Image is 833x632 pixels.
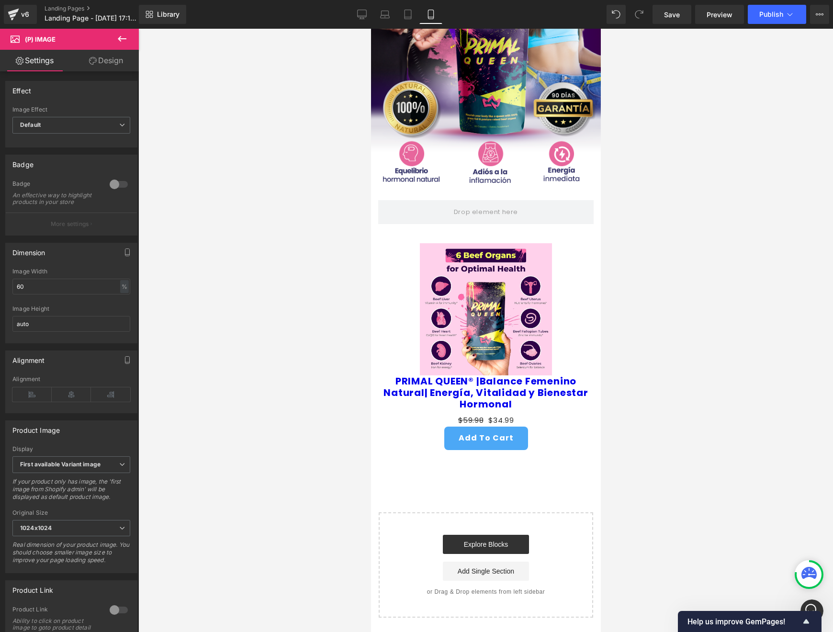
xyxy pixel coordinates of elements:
[12,351,45,364] div: Alignment
[72,506,158,525] a: Explore Blocks
[12,81,31,95] div: Effect
[12,581,53,594] div: Product Link
[45,14,136,22] span: Landing Page - [DATE] 17:15:07
[607,5,626,24] button: Undo
[4,5,37,24] a: v6
[19,8,31,21] div: v6
[350,5,373,24] a: Desktop
[687,616,812,627] button: Show survey - Help us improve GemPages!
[12,268,130,275] div: Image Width
[49,214,181,347] img: PRIMAL QUEEN® |Balance Femenino Natural| Energía, Vitalidad y Bienestar Hormonal
[20,461,101,468] b: First available Variant image
[72,533,158,552] a: Add Single Section
[73,398,157,421] button: Add To Cart
[157,10,180,19] span: Library
[630,5,649,24] button: Redo
[748,5,806,24] button: Publish
[12,192,99,205] div: An effective way to highlight products in your store
[5,347,225,381] a: PRIMAL QUEEN® |Balance Femenino Natural| Energía, Vitalidad y Bienestar Hormonal
[6,213,137,235] button: More settings
[707,10,732,20] span: Preview
[800,599,823,622] iframe: Intercom live chat
[45,5,155,12] a: Landing Pages
[695,5,744,24] a: Preview
[12,509,130,516] div: Original Size
[87,386,113,396] span: $59.98
[88,404,143,415] span: Add To Cart
[12,446,130,452] div: Display
[12,478,130,507] div: If your product only has image, the 'first image from Shopify admin' will be displayed as default...
[120,280,129,293] div: %
[12,305,130,312] div: Image Height
[12,316,130,332] input: auto
[51,220,89,228] p: More settings
[20,524,52,531] b: 1024x1024
[396,5,419,24] a: Tablet
[12,243,45,257] div: Dimension
[759,11,783,18] span: Publish
[12,155,34,169] div: Badge
[12,421,60,434] div: Product Image
[25,35,56,43] span: (P) Image
[687,617,800,626] span: Help us improve GemPages!
[12,106,130,113] div: Image Effect
[117,385,143,398] span: $34.99
[373,5,396,24] a: Laptop
[419,5,442,24] a: Mobile
[12,541,130,570] div: Real dimension of your product image. You should choose smaller image size to improve your page l...
[664,10,680,20] span: Save
[20,121,41,128] b: Default
[71,50,141,71] a: Design
[23,560,207,566] p: or Drag & Drop elements from left sidebar
[12,279,130,294] input: auto
[810,5,829,24] button: More
[12,606,100,616] div: Product Link
[12,180,100,190] div: Badge
[139,5,186,24] a: New Library
[12,376,130,383] div: Alignment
